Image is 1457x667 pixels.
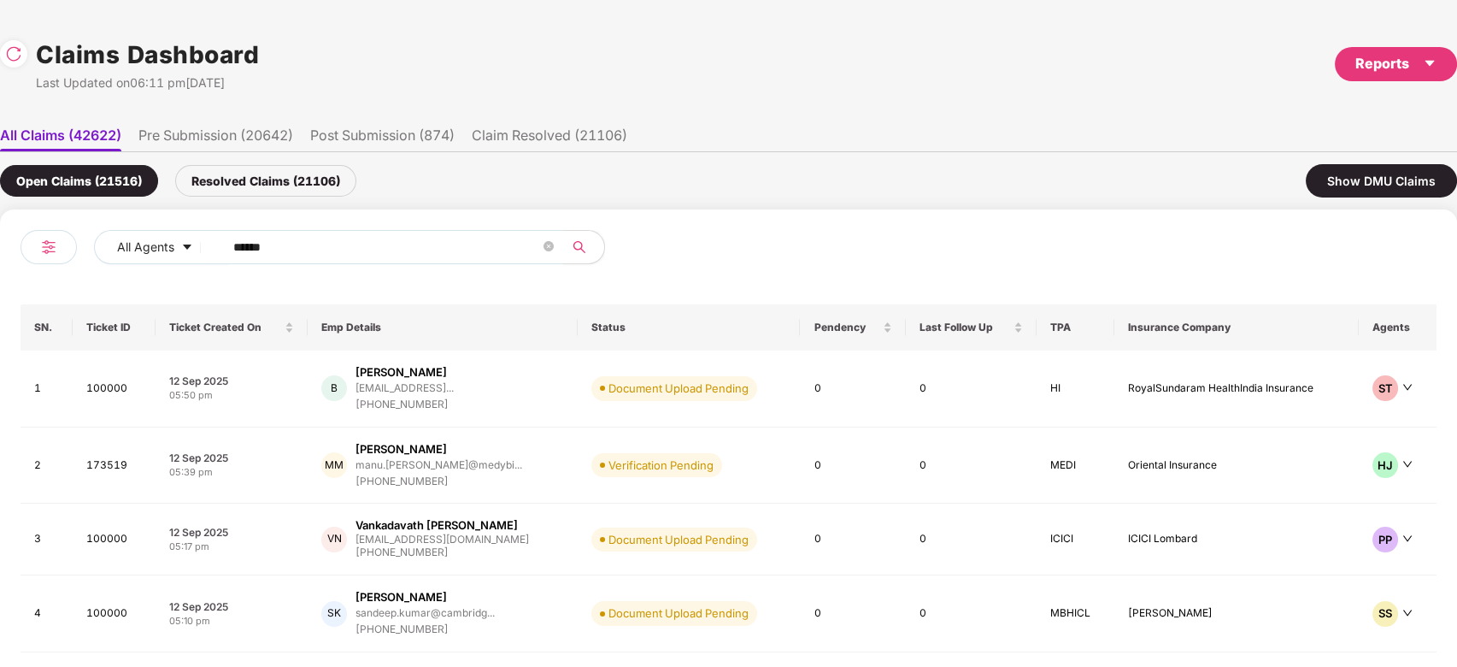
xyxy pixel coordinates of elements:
[355,622,495,638] div: [PHONE_NUMBER]
[608,531,749,548] div: Document Upload Pending
[355,364,447,381] div: [PERSON_NAME]
[800,304,905,351] th: Pendency
[906,351,1037,428] td: 0
[1114,576,1360,652] td: [PERSON_NAME]
[608,605,749,622] div: Document Upload Pending
[169,540,294,554] div: 05:17 pm
[73,504,156,576] td: 100000
[906,304,1037,351] th: Last Follow Up
[355,607,495,618] div: sandeep.kumar@cambridg...
[608,457,714,474] div: Verification Pending
[1114,428,1360,505] td: Oriental Insurance
[21,576,73,652] td: 4
[906,504,1037,576] td: 0
[94,230,230,264] button: All Agentscaret-down
[321,452,347,478] div: MM
[1423,56,1436,70] span: caret-down
[355,474,522,490] div: [PHONE_NUMBER]
[1114,504,1360,576] td: ICICI Lombard
[156,304,308,351] th: Ticket Created On
[308,304,578,351] th: Emp Details
[578,304,800,351] th: Status
[800,576,905,652] td: 0
[169,599,294,614] div: 12 Sep 2025
[355,382,454,393] div: [EMAIL_ADDRESS]...
[169,374,294,388] div: 12 Sep 2025
[355,459,522,470] div: manu.[PERSON_NAME]@medybi...
[138,127,293,151] li: Pre Submission (20642)
[562,230,605,264] button: search
[562,240,596,254] span: search
[1114,304,1360,351] th: Insurance Company
[1359,304,1436,351] th: Agents
[906,576,1037,652] td: 0
[1372,375,1398,401] div: ST
[73,428,156,505] td: 173519
[800,504,905,576] td: 0
[169,465,294,480] div: 05:39 pm
[175,165,356,197] div: Resolved Claims (21106)
[1037,504,1114,576] td: ICICI
[1402,534,1413,544] span: down
[1355,53,1436,74] div: Reports
[1402,459,1413,469] span: down
[608,380,749,397] div: Document Upload Pending
[355,517,518,534] div: Vankadavath [PERSON_NAME]
[543,239,554,256] span: close-circle
[36,36,259,74] h1: Claims Dashboard
[36,74,259,92] div: Last Updated on 06:11 pm[DATE]
[355,589,447,605] div: [PERSON_NAME]
[472,127,627,151] li: Claim Resolved (21106)
[73,351,156,428] td: 100000
[169,614,294,629] div: 05:10 pm
[73,576,156,652] td: 100000
[1372,452,1398,478] div: HJ
[21,304,73,351] th: SN.
[1402,608,1413,618] span: down
[800,351,905,428] td: 0
[5,45,22,62] img: svg+xml;base64,PHN2ZyBpZD0iUmVsb2FkLTMyeDMyIiB4bWxucz0iaHR0cDovL3d3dy53My5vcmcvMjAwMC9zdmciIHdpZH...
[355,441,447,457] div: [PERSON_NAME]
[800,428,905,505] td: 0
[1037,351,1114,428] td: HI
[73,304,156,351] th: Ticket ID
[169,525,294,540] div: 12 Sep 2025
[310,127,455,151] li: Post Submission (874)
[355,534,529,545] div: [EMAIL_ADDRESS][DOMAIN_NAME]
[181,241,193,255] span: caret-down
[169,451,294,465] div: 12 Sep 2025
[919,321,1010,334] span: Last Follow Up
[321,527,347,552] div: VN
[117,238,174,257] span: All Agents
[1114,351,1360,428] td: RoyalSundaram HealthIndia Insurance
[321,375,347,401] div: B
[1372,601,1398,627] div: SS
[355,397,454,413] div: [PHONE_NUMBER]
[1037,304,1114,351] th: TPA
[169,388,294,403] div: 05:50 pm
[21,351,73,428] td: 1
[321,601,347,627] div: SK
[355,545,529,561] div: [PHONE_NUMBER]
[169,321,281,334] span: Ticket Created On
[1402,382,1413,393] span: down
[21,504,73,576] td: 3
[1306,164,1457,198] div: Show DMU Claims
[21,428,73,505] td: 2
[1037,428,1114,505] td: MEDI
[906,428,1037,505] td: 0
[1372,527,1398,552] div: PP
[814,321,878,334] span: Pendency
[1037,576,1114,652] td: MBHICL
[543,241,554,251] span: close-circle
[38,237,59,257] img: svg+xml;base64,PHN2ZyB4bWxucz0iaHR0cDovL3d3dy53My5vcmcvMjAwMC9zdmciIHdpZHRoPSIyNCIgaGVpZ2h0PSIyNC...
